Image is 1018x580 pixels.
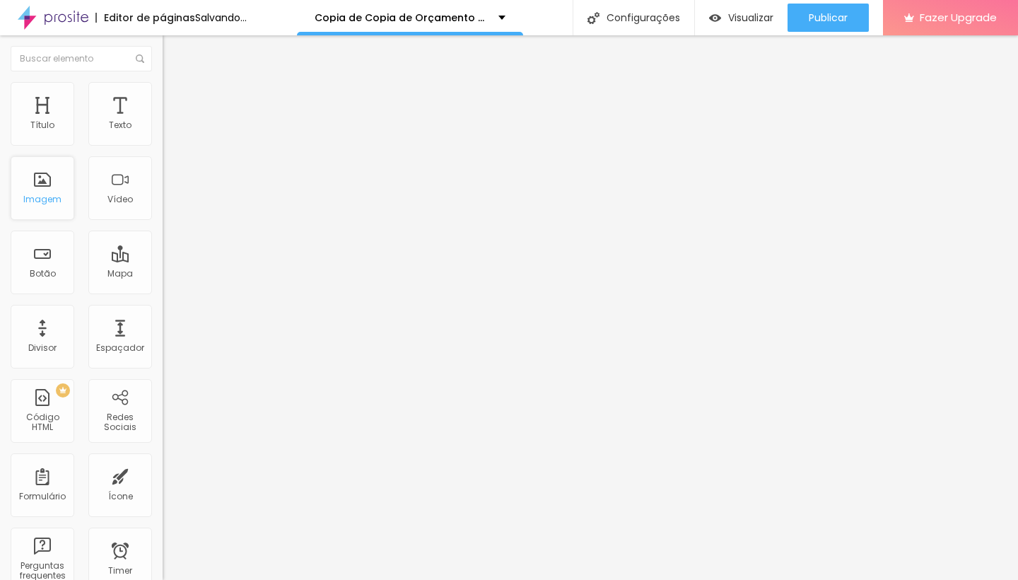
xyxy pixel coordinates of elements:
div: Ícone [108,492,133,501]
div: Formulário [19,492,66,501]
div: Texto [109,120,131,130]
input: Buscar elemento [11,46,152,71]
div: Botão [30,269,56,279]
div: Título [30,120,54,130]
div: Salvando... [195,13,247,23]
div: Editor de páginas [95,13,195,23]
span: Publicar [809,12,848,23]
div: Timer [108,566,132,576]
img: Icone [136,54,144,63]
div: Imagem [23,195,62,204]
img: view-1.svg [709,12,721,24]
img: Icone [587,12,599,24]
div: Redes Sociais [92,412,148,433]
button: Visualizar [695,4,788,32]
div: Mapa [107,269,133,279]
iframe: Editor [163,35,1018,580]
p: Copia de Copia de Orçamento Casamento25 -26 [315,13,488,23]
div: Espaçador [96,343,144,353]
span: Fazer Upgrade [920,11,997,23]
div: Código HTML [14,412,70,433]
button: Publicar [788,4,869,32]
div: Divisor [28,343,57,353]
span: Visualizar [728,12,773,23]
div: Vídeo [107,195,133,204]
